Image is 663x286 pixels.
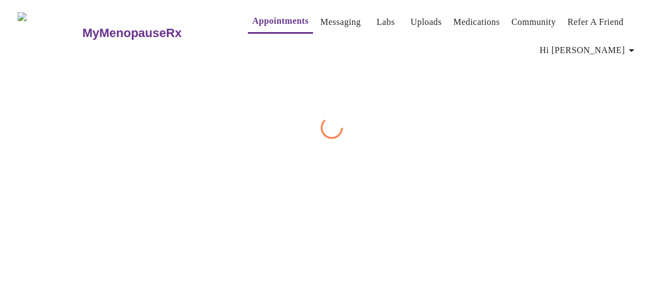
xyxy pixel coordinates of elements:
[453,14,500,30] a: Medications
[511,14,556,30] a: Community
[81,14,226,53] a: MyMenopauseRx
[507,11,560,33] button: Community
[406,11,447,33] button: Uploads
[18,12,81,54] img: MyMenopauseRx Logo
[563,11,628,33] button: Refer a Friend
[320,14,360,30] a: Messaging
[82,26,182,40] h3: MyMenopauseRx
[411,14,442,30] a: Uploads
[248,10,313,34] button: Appointments
[535,39,643,61] button: Hi [PERSON_NAME]
[540,43,638,58] span: Hi [PERSON_NAME]
[567,14,624,30] a: Refer a Friend
[316,11,365,33] button: Messaging
[376,14,395,30] a: Labs
[252,13,309,29] a: Appointments
[368,11,404,33] button: Labs
[449,11,504,33] button: Medications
